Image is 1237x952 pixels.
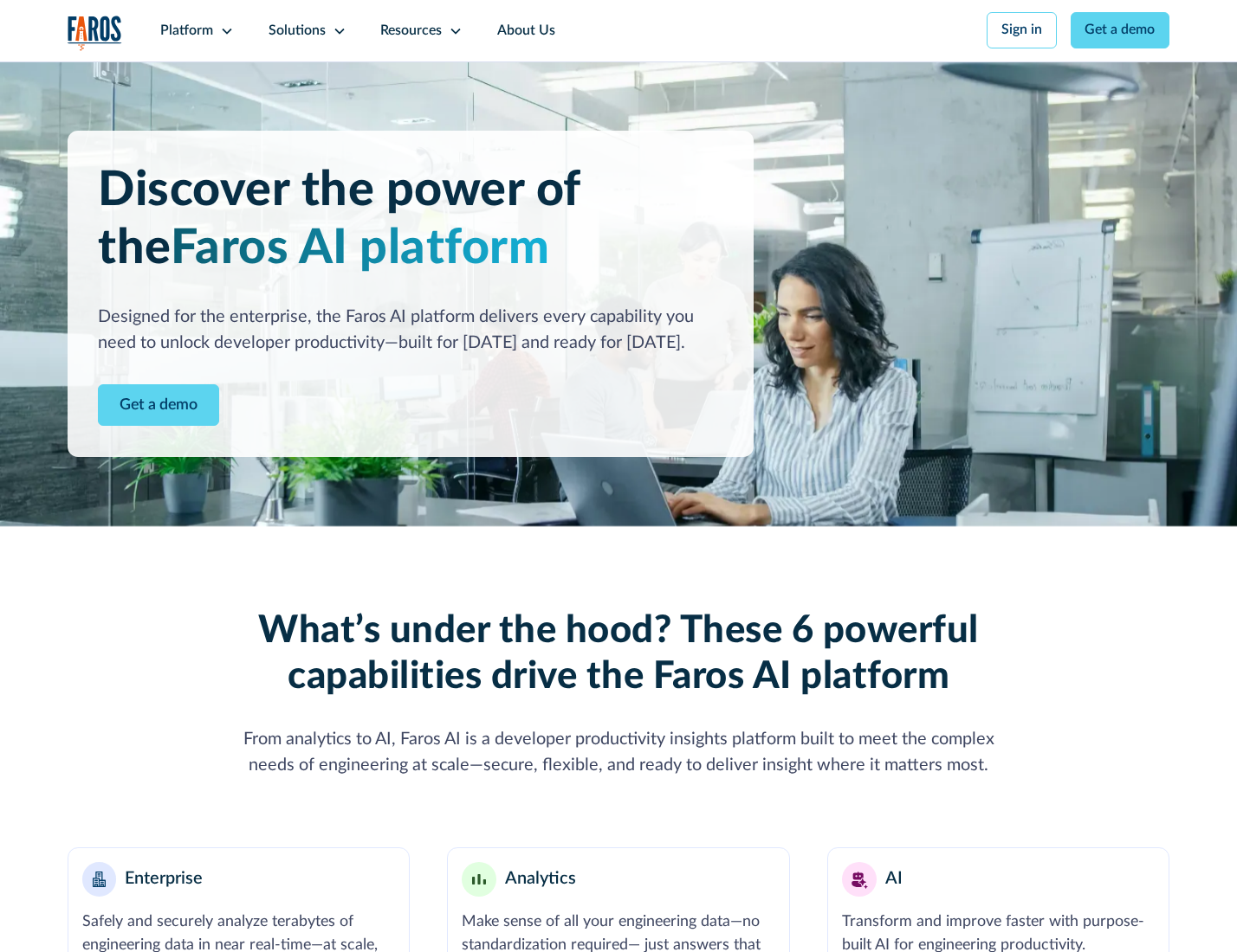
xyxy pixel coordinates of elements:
[505,866,576,892] div: Analytics
[269,21,326,42] div: Solutions
[885,866,903,892] div: AI
[98,305,722,357] div: Designed for the enterprise, the Faros AI platform delivers every capability you need to unlock d...
[223,608,1015,699] h2: What’s under the hood? These 6 powerful capabilities drive the Faros AI platform
[68,16,123,51] a: home
[93,872,107,887] img: Enterprise building blocks or structure icon
[160,21,213,42] div: Platform
[98,384,219,427] a: Contact Modal
[98,162,722,278] h1: Discover the power of the
[472,874,486,885] img: Minimalist bar chart analytics icon
[223,727,1015,779] div: From analytics to AI, Faros AI is a developer productivity insights platform built to meet the co...
[125,866,203,892] div: Enterprise
[987,12,1057,48] a: Sign in
[1071,12,1170,48] a: Get a demo
[171,224,550,273] span: Faros AI platform
[68,16,123,51] img: Logo of the analytics and reporting company Faros.
[380,21,442,42] div: Resources
[845,865,872,892] img: AI robot or assistant icon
